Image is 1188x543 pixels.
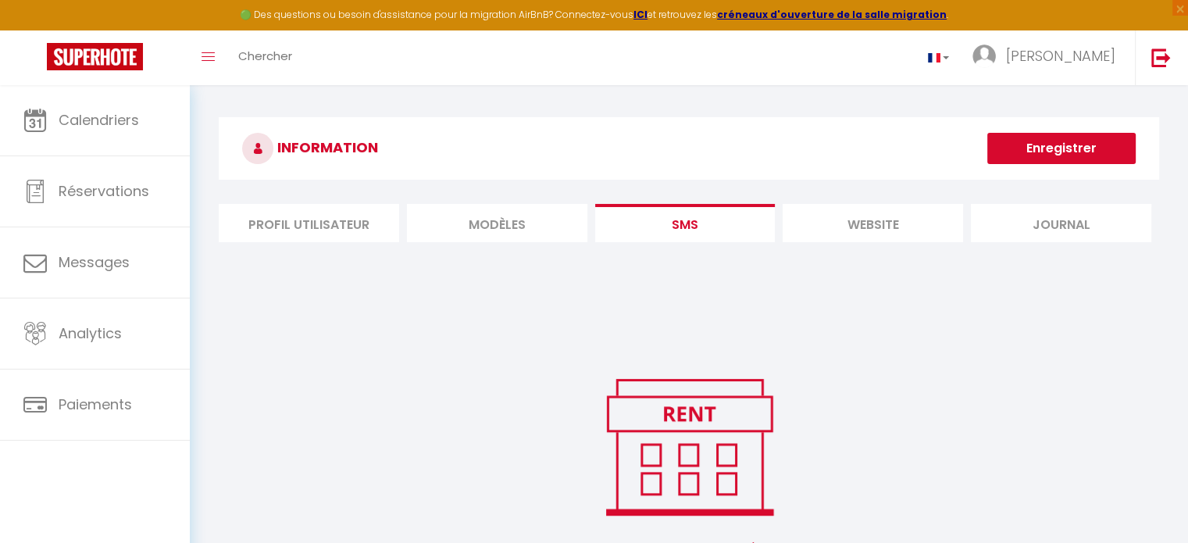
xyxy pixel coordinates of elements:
a: créneaux d'ouverture de la salle migration [717,8,947,21]
span: Réservations [59,181,149,201]
li: Journal [971,204,1151,242]
img: rent.png [590,372,789,522]
img: logout [1151,48,1171,67]
a: ... [PERSON_NAME] [961,30,1135,85]
button: Enregistrer [987,133,1136,164]
span: Calendriers [59,110,139,130]
span: Chercher [238,48,292,64]
span: Messages [59,252,130,272]
span: Paiements [59,395,132,414]
li: MODÈLES [407,204,587,242]
img: ... [972,45,996,68]
a: ICI [633,8,648,21]
h3: INFORMATION [219,117,1159,180]
button: Ouvrir le widget de chat LiveChat [12,6,59,53]
span: Analytics [59,323,122,343]
li: website [783,204,963,242]
span: [PERSON_NAME] [1006,46,1115,66]
a: Chercher [227,30,304,85]
li: SMS [595,204,776,242]
img: Super Booking [47,43,143,70]
li: Profil Utilisateur [219,204,399,242]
